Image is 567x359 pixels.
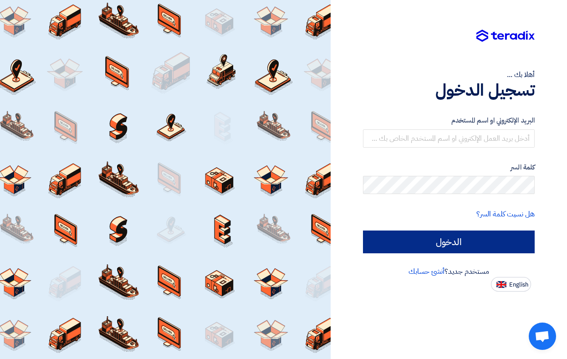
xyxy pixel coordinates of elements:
input: أدخل بريد العمل الإلكتروني او اسم المستخدم الخاص بك ... [363,129,535,148]
a: أنشئ حسابك [409,266,444,277]
a: هل نسيت كلمة السر؟ [476,209,535,220]
div: Open chat [529,323,556,350]
div: أهلا بك ... [363,69,535,80]
img: Teradix logo [476,30,535,42]
img: en-US.png [496,281,506,288]
h1: تسجيل الدخول [363,80,535,100]
label: البريد الإلكتروني او اسم المستخدم [363,115,535,126]
span: English [509,282,528,288]
div: مستخدم جديد؟ [363,266,535,277]
button: English [491,277,531,292]
label: كلمة السر [363,162,535,173]
input: الدخول [363,231,535,253]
